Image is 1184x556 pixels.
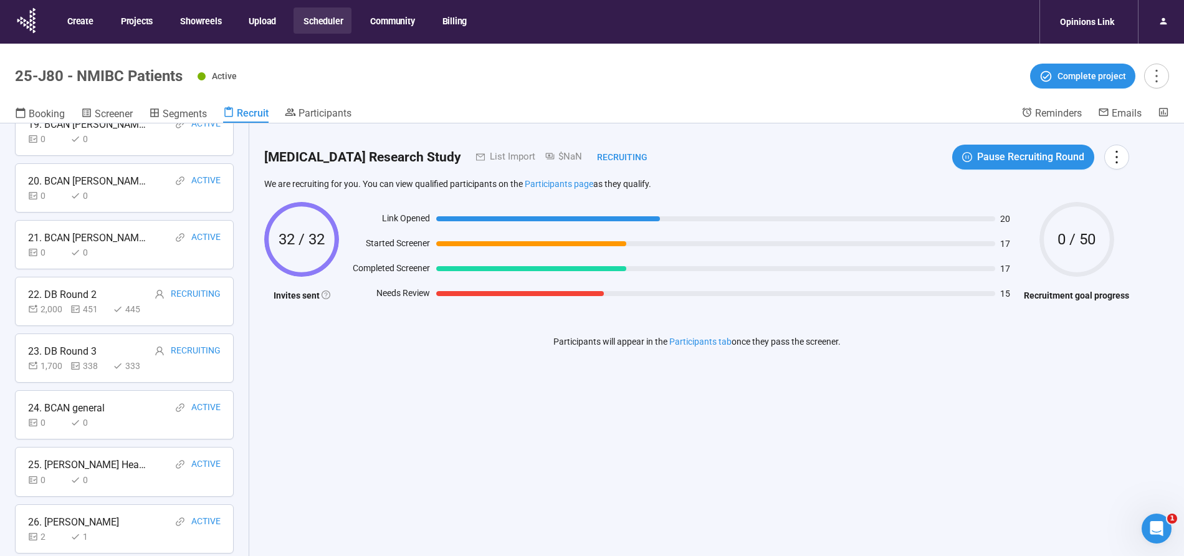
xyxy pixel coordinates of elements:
[155,289,165,299] span: user
[171,287,221,302] div: Recruiting
[28,514,119,530] div: 26. [PERSON_NAME]
[952,145,1094,170] button: pause-circlePause Recruiting Round
[28,343,97,359] div: 23. DB Round 3
[264,178,1129,189] p: We are recruiting for you. You can view qualified participants on the as they qualify.
[28,473,65,487] div: 0
[175,232,185,242] span: link
[28,359,65,373] div: 1,700
[95,108,133,120] span: Screener
[175,517,185,527] span: link
[15,67,183,85] h1: 25-J80 - NMIBC Patients
[1104,145,1129,170] button: more
[170,7,230,34] button: Showreels
[191,514,221,530] div: Active
[345,211,430,230] div: Link Opened
[1000,264,1018,273] span: 17
[70,359,108,373] div: 338
[239,7,285,34] button: Upload
[525,179,593,189] a: Participants page
[70,416,108,429] div: 0
[669,337,732,347] a: Participants tab
[175,176,185,186] span: link
[298,107,351,119] span: Participants
[1024,289,1129,302] h4: Recruitment goal progress
[70,473,108,487] div: 0
[29,108,65,120] span: Booking
[70,302,108,316] div: 451
[113,302,150,316] div: 445
[1167,514,1177,524] span: 1
[70,132,108,146] div: 0
[113,359,150,373] div: 333
[28,457,146,472] div: 25. [PERSON_NAME] Health
[1000,239,1018,248] span: 17
[1039,232,1114,247] span: 0 / 50
[461,153,485,161] span: mail
[553,335,841,348] p: Participants will appear in the once they pass the screener.
[28,173,146,189] div: 20. BCAN [PERSON_NAME]
[111,7,161,34] button: Projects
[1057,69,1126,83] span: Complete project
[191,457,221,472] div: Active
[70,530,108,544] div: 1
[1000,214,1018,223] span: 20
[155,346,165,356] span: user
[28,117,146,132] div: 19. BCAN [PERSON_NAME]
[212,71,237,81] span: Active
[191,230,221,246] div: Active
[1000,289,1018,298] span: 15
[1142,514,1172,544] iframe: Intercom live chat
[28,416,65,429] div: 0
[171,343,221,359] div: Recruiting
[28,530,65,544] div: 2
[28,246,65,259] div: 0
[70,246,108,259] div: 0
[70,189,108,203] div: 0
[28,189,65,203] div: 0
[28,287,97,302] div: 22. DB Round 2
[1108,148,1125,165] span: more
[175,403,185,413] span: link
[175,459,185,469] span: link
[149,107,207,123] a: Segments
[345,286,430,305] div: Needs Review
[1030,64,1135,89] button: Complete project
[191,117,221,132] div: Active
[28,302,65,316] div: 2,000
[191,173,221,189] div: Active
[322,290,330,299] span: question-circle
[285,107,351,122] a: Participants
[28,400,105,416] div: 24. BCAN general
[1112,107,1142,119] span: Emails
[360,7,423,34] button: Community
[977,149,1084,165] span: Pause Recruiting Round
[582,150,647,164] div: Recruiting
[1098,107,1142,122] a: Emails
[1148,67,1165,84] span: more
[1144,64,1169,89] button: more
[175,119,185,129] span: link
[163,108,207,120] span: Segments
[264,289,339,302] h4: Invites sent
[485,150,535,165] div: List Import
[294,7,351,34] button: Scheduler
[1053,10,1122,34] div: Opinions Link
[191,400,221,416] div: Active
[81,107,133,123] a: Screener
[1021,107,1082,122] a: Reminders
[28,230,146,246] div: 21. BCAN [PERSON_NAME]
[223,107,269,123] a: Recruit
[15,107,65,123] a: Booking
[28,132,65,146] div: 0
[57,7,102,34] button: Create
[264,232,339,247] span: 32 / 32
[237,107,269,119] span: Recruit
[264,147,461,168] h2: [MEDICAL_DATA] Research Study
[432,7,476,34] button: Billing
[345,261,430,280] div: Completed Screener
[345,236,430,255] div: Started Screener
[1035,107,1082,119] span: Reminders
[535,150,582,165] div: $NaN
[962,152,972,162] span: pause-circle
